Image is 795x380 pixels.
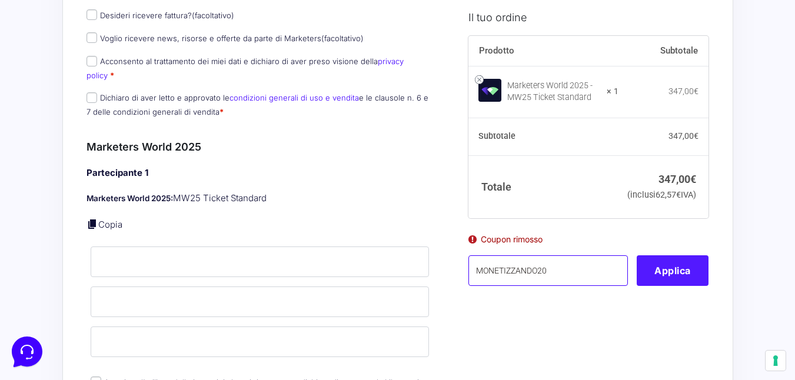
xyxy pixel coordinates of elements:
[321,34,364,43] span: (facoltativo)
[87,56,404,79] label: Acconsento al trattamento dei miei dati e dichiaro di aver preso visione della
[87,34,364,43] label: Voglio ricevere news, risorse e offerte da parte di Marketers
[19,146,92,155] span: Trova una risposta
[668,131,698,141] bdi: 347,00
[507,80,599,104] div: Marketers World 2025 - MW25 Ticket Standard
[9,9,198,28] h2: Ciao da Marketers 👋
[154,272,226,299] button: Aiuto
[468,155,618,218] th: Totale
[181,288,198,299] p: Aiuto
[87,32,97,43] input: Voglio ricevere news, risorse e offerte da parte di Marketers(facoltativo)
[76,106,174,115] span: Inizia una conversazione
[637,255,708,286] button: Applica
[656,190,681,200] span: 62,57
[19,47,100,56] span: Le tue conversazioni
[19,99,217,122] button: Inizia una conversazione
[658,172,696,185] bdi: 347,00
[38,66,61,89] img: dark
[468,255,628,286] input: Coupon
[9,272,82,299] button: Home
[694,86,698,96] span: €
[607,86,618,98] strong: × 1
[192,11,234,20] span: (facoltativo)
[87,194,173,203] strong: Marketers World 2025:
[468,35,618,66] th: Prodotto
[694,131,698,141] span: €
[618,35,709,66] th: Subtotale
[229,93,359,102] a: condizioni generali di uso e vendita
[87,218,98,230] a: Copia i dettagli dell'acquirente
[468,118,618,155] th: Subtotale
[98,219,122,230] a: Copia
[87,56,404,79] a: privacy policy
[102,288,134,299] p: Messaggi
[26,171,192,183] input: Cerca un articolo...
[87,11,234,20] label: Desideri ricevere fattura?
[56,66,80,89] img: dark
[627,190,696,200] small: (inclusi IVA)
[766,351,786,371] button: Le tue preferenze relative al consenso per le tecnologie di tracciamento
[87,92,97,103] input: Dichiaro di aver letto e approvato lecondizioni generali di uso e venditae le clausole n. 6 e 7 d...
[87,192,434,205] p: MW25 Ticket Standard
[478,78,501,101] img: Marketers World 2025 - MW25 Ticket Standard
[87,139,434,155] h3: Marketers World 2025
[82,272,154,299] button: Messaggi
[468,233,708,255] div: Coupon rimosso
[690,172,696,185] span: €
[87,93,428,116] label: Dichiaro di aver letto e approvato le e le clausole n. 6 e 7 delle condizioni generali di vendita
[87,9,97,20] input: Desideri ricevere fattura?(facoltativo)
[35,288,55,299] p: Home
[87,56,97,66] input: Acconsento al trattamento dei miei dati e dichiaro di aver preso visione dellaprivacy policy
[125,146,217,155] a: Apri Centro Assistenza
[676,190,681,200] span: €
[19,66,42,89] img: dark
[87,166,434,180] h4: Partecipante 1
[468,9,708,25] h3: Il tuo ordine
[9,334,45,369] iframe: Customerly Messenger Launcher
[668,86,698,96] bdi: 347,00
